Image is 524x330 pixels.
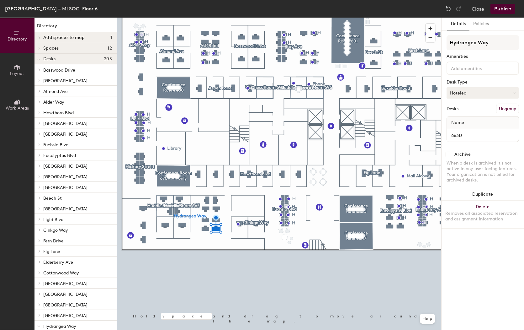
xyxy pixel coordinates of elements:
button: Close [472,4,484,14]
span: Desks [43,57,56,62]
span: Name [448,117,467,128]
span: 12 [108,46,112,51]
div: [GEOGRAPHIC_DATA] – MLSOC, Floor 6 [5,5,98,13]
img: Redo [455,6,462,12]
button: Duplicate [442,188,524,201]
button: Help [420,314,435,324]
span: Layout [10,71,24,76]
span: Ginkgo Way [43,228,68,233]
div: Desks [447,106,458,111]
span: [GEOGRAPHIC_DATA] [43,292,87,297]
span: Beech St [43,196,62,201]
span: Spaces [43,46,59,51]
span: Fuchsia Blvd [43,142,68,148]
span: Alder Way [43,100,64,105]
span: 1 [110,35,112,40]
input: Add amenities [450,64,506,72]
h1: Directory [34,23,117,32]
div: Amenities [447,54,519,59]
span: [GEOGRAPHIC_DATA] [43,206,87,212]
span: Eucalyptus Blvd [43,153,76,158]
span: Elderberry Ave [43,260,73,265]
button: Publish [490,4,515,14]
span: Cottonwood Way [43,270,79,276]
button: Policies [469,18,493,30]
span: Fern Drive [43,238,64,244]
span: Hawthorn Blvd [43,110,74,116]
span: Hydrangea Way [43,324,76,329]
button: Hoteled [447,87,519,99]
div: Removes all associated reservation and assignment information [445,211,520,222]
span: [GEOGRAPHIC_DATA] [43,121,87,126]
button: Details [447,18,469,30]
span: Basswood Drive [43,68,75,73]
span: 205 [104,57,112,62]
span: [GEOGRAPHIC_DATA] [43,132,87,137]
div: Archive [454,152,471,157]
div: Desk Type [447,80,519,85]
span: [GEOGRAPHIC_DATA] [43,281,87,286]
span: Directory [8,36,27,42]
span: [GEOGRAPHIC_DATA] [43,174,87,180]
span: [GEOGRAPHIC_DATA] [43,78,87,84]
img: Undo [445,6,452,12]
span: Work Areas [6,105,29,111]
div: When a desk is archived it's not active in any user-facing features. Your organization is not bil... [447,160,519,183]
button: Ungroup [496,104,519,114]
span: Add spaces to map [43,35,85,40]
button: DeleteRemoves all associated reservation and assignment information [442,201,524,228]
span: Fig Lane [43,249,60,254]
span: [GEOGRAPHIC_DATA] [43,164,87,169]
span: [GEOGRAPHIC_DATA] [43,185,87,190]
span: [GEOGRAPHIC_DATA] [43,313,87,318]
input: Unnamed desk [448,131,517,140]
span: [GEOGRAPHIC_DATA] [43,302,87,308]
span: Almond Ave [43,89,68,94]
span: Ligiri Blvd [43,217,63,222]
